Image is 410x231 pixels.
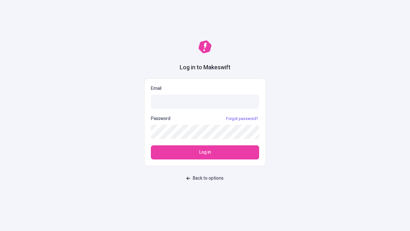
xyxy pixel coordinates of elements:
[199,149,211,156] span: Log in
[183,173,227,184] button: Back to options
[180,64,230,72] h1: Log in to Makeswift
[151,85,259,92] p: Email
[151,145,259,159] button: Log in
[225,116,259,121] a: Forgot password?
[151,115,170,122] p: Password
[193,175,224,182] span: Back to options
[151,95,259,109] input: Email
